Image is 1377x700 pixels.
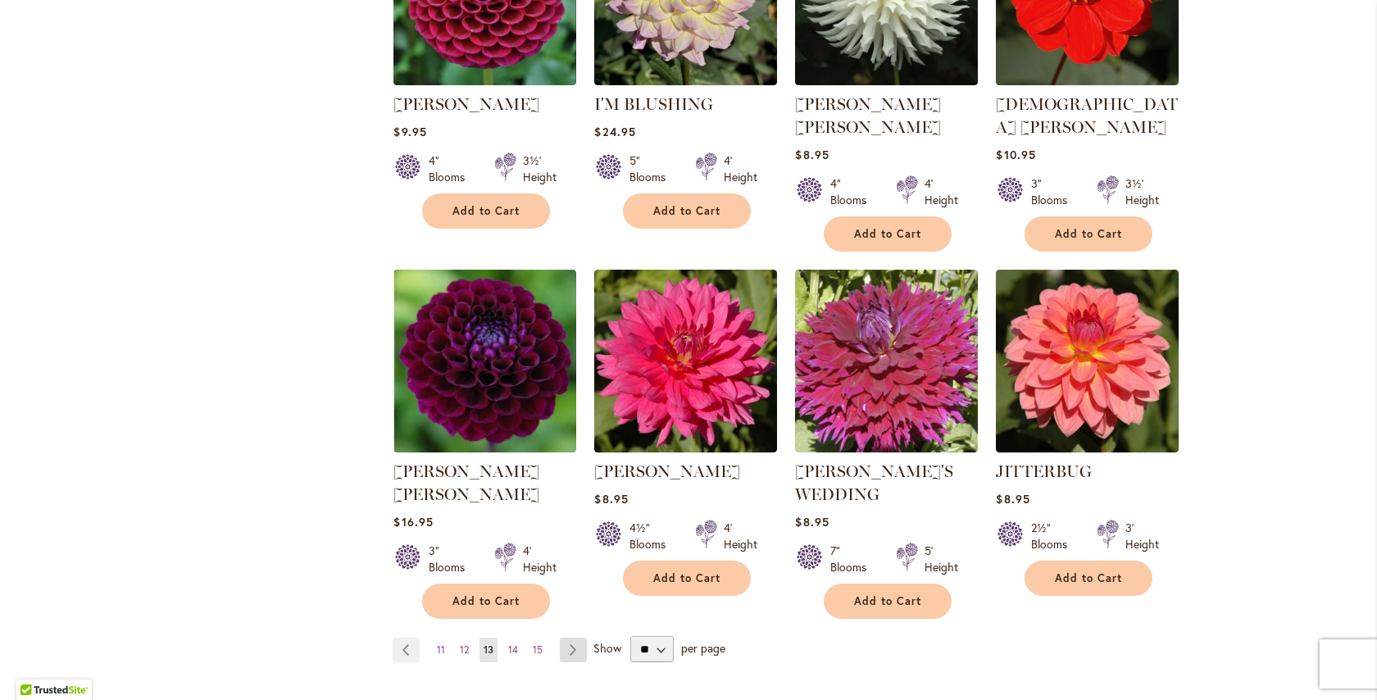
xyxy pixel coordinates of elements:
a: [PERSON_NAME] [393,94,539,114]
span: 12 [460,643,469,656]
a: [PERSON_NAME] [PERSON_NAME] [393,461,539,504]
img: JITTERBUG [996,270,1179,452]
span: $24.95 [594,124,635,139]
span: $8.95 [795,147,829,162]
img: JASON MATTHEW [393,270,576,452]
a: [PERSON_NAME]'S WEDDING [795,461,953,504]
div: 2½" Blooms [1031,520,1077,552]
div: 4' Height [523,543,557,575]
a: JENNA [594,440,777,456]
a: [PERSON_NAME] [PERSON_NAME] [795,94,941,137]
button: Add to Cart [422,584,550,619]
div: 4' Height [724,520,757,552]
span: 11 [437,643,445,656]
span: 13 [484,643,493,656]
div: 5" Blooms [629,152,675,185]
iframe: Launch Accessibility Center [12,642,58,688]
a: JAPANESE BISHOP [996,73,1179,89]
div: 4' Height [925,175,958,208]
span: Show [593,640,621,656]
button: Add to Cart [623,193,751,229]
a: 12 [456,638,473,662]
button: Add to Cart [422,193,550,229]
span: 14 [508,643,518,656]
a: JACK FROST [795,73,978,89]
div: 3½' Height [523,152,557,185]
span: Add to Cart [1055,227,1122,241]
span: Add to Cart [452,594,520,608]
div: 3½' Height [1125,175,1159,208]
div: 4' Height [724,152,757,185]
img: Jennifer's Wedding [795,270,978,452]
span: Add to Cart [653,204,720,218]
span: per page [681,640,725,656]
a: 15 [529,638,547,662]
span: Add to Cart [1055,571,1122,585]
span: $8.95 [795,514,829,530]
a: 14 [504,638,522,662]
a: 11 [433,638,449,662]
a: I'M BLUSHING [594,94,713,114]
div: 4½" Blooms [629,520,675,552]
span: Add to Cart [452,204,520,218]
button: Add to Cart [1025,216,1152,252]
a: JASON MATTHEW [393,440,576,456]
a: JITTERBUG [996,461,1092,481]
span: Add to Cart [854,227,921,241]
a: Jennifer's Wedding [795,440,978,456]
a: JITTERBUG [996,440,1179,456]
span: $8.95 [594,491,628,507]
div: 3' Height [1125,520,1159,552]
div: 3" Blooms [429,543,475,575]
img: JENNA [594,270,777,452]
div: 4" Blooms [429,152,475,185]
button: Add to Cart [824,584,952,619]
button: Add to Cart [1025,561,1152,596]
a: [DEMOGRAPHIC_DATA] [PERSON_NAME] [996,94,1178,137]
div: 7" Blooms [830,543,876,575]
button: Add to Cart [623,561,751,596]
div: 4" Blooms [830,175,876,208]
span: Add to Cart [854,594,921,608]
span: $9.95 [393,124,426,139]
span: Add to Cart [653,571,720,585]
div: 5' Height [925,543,958,575]
a: Ivanetti [393,73,576,89]
span: $10.95 [996,147,1035,162]
div: 3" Blooms [1031,175,1077,208]
span: 15 [533,643,543,656]
span: $8.95 [996,491,1029,507]
button: Add to Cart [824,216,952,252]
a: [PERSON_NAME] [594,461,740,481]
a: I’M BLUSHING [594,73,777,89]
span: $16.95 [393,514,433,530]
